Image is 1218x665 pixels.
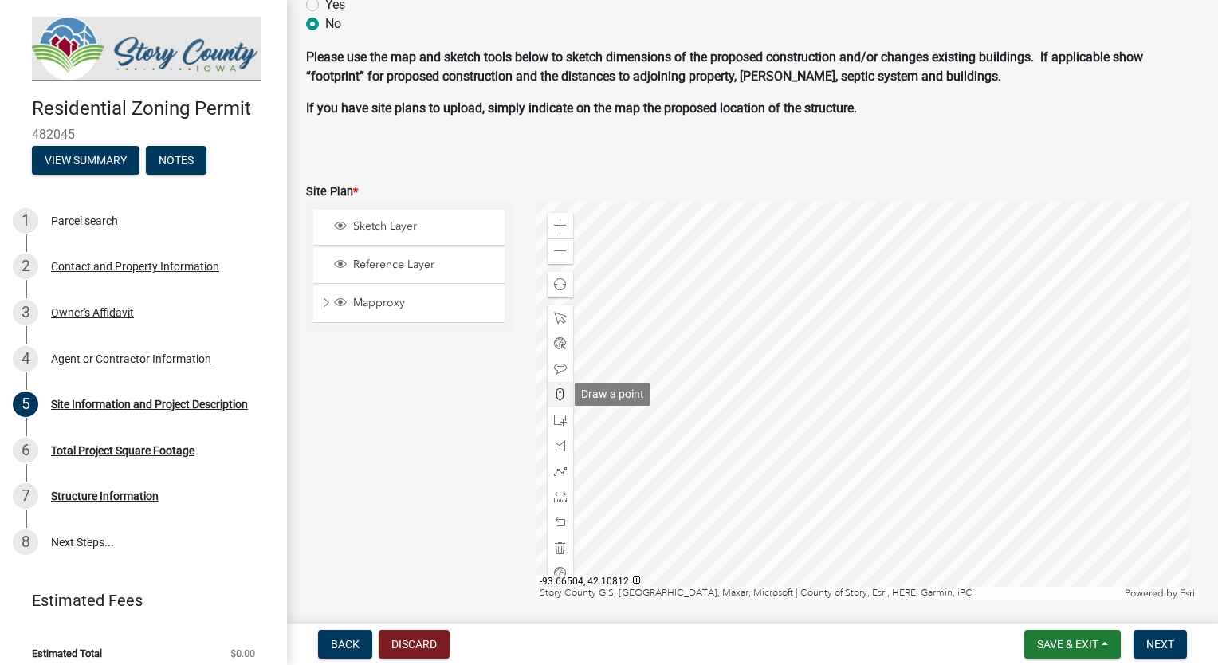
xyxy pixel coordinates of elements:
div: Sketch Layer [332,219,499,235]
label: No [325,14,341,33]
div: Draw a point [575,383,650,406]
ul: Layer List [312,206,506,328]
span: Expand [320,296,332,313]
span: Reference Layer [349,258,499,272]
span: Sketch Layer [349,219,499,234]
div: 7 [13,483,38,509]
div: Find my location [548,272,573,297]
span: $0.00 [230,648,255,659]
strong: Please use the map and sketch tools below to sketch dimensions of the proposed construction and/o... [306,49,1143,84]
button: Next [1134,630,1187,659]
div: 3 [13,300,38,325]
span: Back [331,638,360,651]
div: Total Project Square Footage [51,445,194,456]
div: Agent or Contractor Information [51,353,211,364]
div: Contact and Property Information [51,261,219,272]
li: Mapproxy [313,286,505,323]
div: Reference Layer [332,258,499,273]
label: Site Plan [306,187,358,198]
h4: Residential Zoning Permit [32,97,274,120]
a: Esri [1180,588,1195,599]
li: Reference Layer [313,248,505,284]
div: Zoom out [548,238,573,264]
div: Story County GIS, [GEOGRAPHIC_DATA], Maxar, Microsoft | County of Story, Esri, HERE, Garmin, iPC [536,587,1122,600]
img: Story County, Iowa [32,17,261,81]
li: Sketch Layer [313,210,505,246]
div: 2 [13,254,38,279]
div: 6 [13,438,38,463]
a: Estimated Fees [13,584,261,616]
span: Estimated Total [32,648,102,659]
span: Next [1146,638,1174,651]
div: Site Information and Project Description [51,399,248,410]
button: Notes [146,146,206,175]
span: Mapproxy [349,296,499,310]
button: View Summary [32,146,139,175]
div: 8 [13,529,38,555]
div: Powered by [1121,587,1199,600]
button: Save & Exit [1024,630,1121,659]
wm-modal-confirm: Summary [32,155,139,167]
strong: If you have site plans to upload, simply indicate on the map the proposed location of the structure. [306,100,857,116]
div: Mapproxy [332,296,499,312]
button: Discard [379,630,450,659]
div: Parcel search [51,215,118,226]
span: Save & Exit [1037,638,1098,651]
div: Zoom in [548,213,573,238]
div: 5 [13,392,38,417]
div: 4 [13,346,38,372]
button: Back [318,630,372,659]
span: 482045 [32,127,255,142]
div: 1 [13,208,38,234]
div: Owner's Affidavit [51,307,134,318]
div: Structure Information [51,490,159,502]
wm-modal-confirm: Notes [146,155,206,167]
